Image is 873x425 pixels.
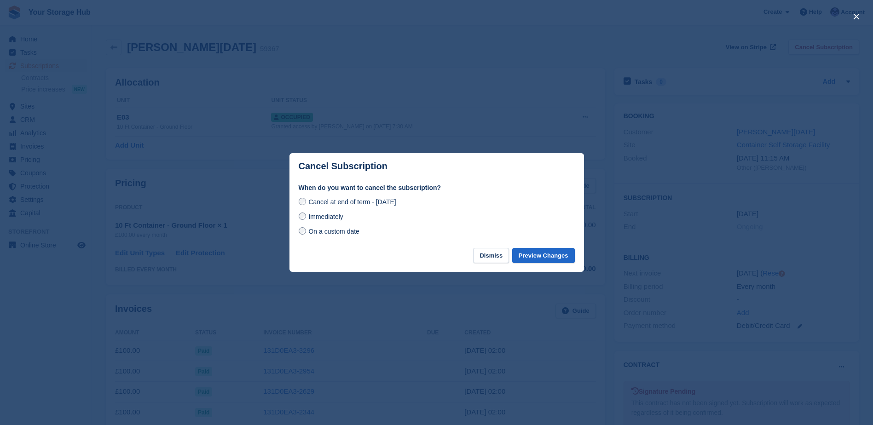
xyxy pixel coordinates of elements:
button: close [849,9,864,24]
input: Cancel at end of term - [DATE] [299,198,306,205]
span: On a custom date [308,228,359,235]
span: Immediately [308,213,343,220]
span: Cancel at end of term - [DATE] [308,198,396,206]
button: Preview Changes [512,248,575,263]
input: On a custom date [299,227,306,235]
label: When do you want to cancel the subscription? [299,183,575,193]
button: Dismiss [473,248,509,263]
p: Cancel Subscription [299,161,387,172]
input: Immediately [299,212,306,220]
